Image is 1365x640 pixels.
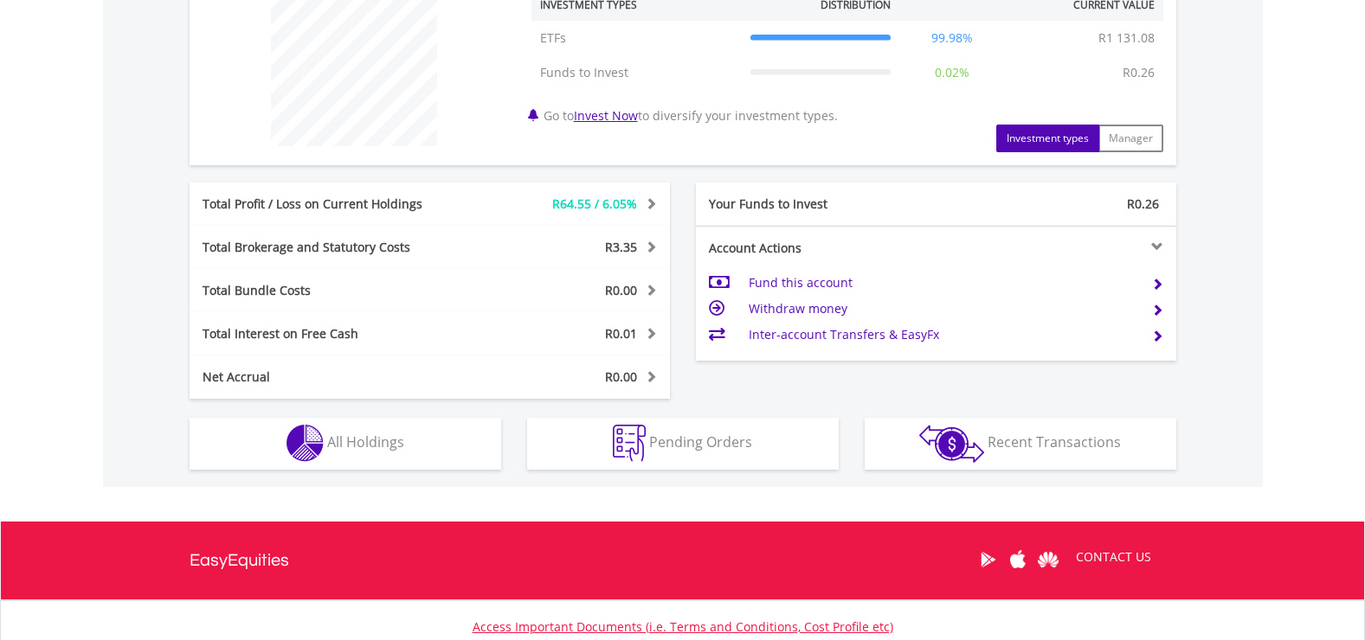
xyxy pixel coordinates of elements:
a: Huawei [1033,533,1064,586]
span: R0.00 [605,282,637,298]
td: Funds to Invest [531,55,742,90]
a: EasyEquities [190,522,289,599]
span: All Holdings [327,432,404,451]
button: Investment types [996,125,1099,152]
div: Total Interest on Free Cash [190,325,470,342]
span: R0.01 [605,325,637,342]
img: pending_instructions-wht.png [613,425,646,462]
td: ETFs [531,21,742,55]
button: Recent Transactions [865,418,1176,470]
td: Fund this account [749,270,1137,296]
span: Recent Transactions [988,432,1121,451]
div: Net Accrual [190,368,470,386]
img: holdings-wht.png [287,425,324,462]
a: Invest Now [574,107,638,124]
a: Access Important Documents (i.e. Terms and Conditions, Cost Profile etc) [473,618,893,635]
button: Manager [1098,125,1163,152]
a: Google Play [973,533,1003,586]
a: Apple [1003,533,1033,586]
span: R3.35 [605,239,637,255]
div: Your Funds to Invest [696,195,937,213]
span: R0.00 [605,368,637,385]
button: All Holdings [190,418,501,470]
span: R0.26 [1127,195,1159,212]
td: 99.98% [899,21,1005,55]
td: R1 131.08 [1090,21,1163,55]
span: Pending Orders [649,432,752,451]
td: Inter-account Transfers & EasyFx [749,322,1137,348]
div: Total Bundle Costs [190,282,470,299]
button: Pending Orders [527,418,839,470]
div: Total Brokerage and Statutory Costs [190,239,470,256]
div: Total Profit / Loss on Current Holdings [190,195,470,213]
td: R0.26 [1114,55,1163,90]
a: CONTACT US [1064,533,1163,581]
img: transactions-zar-wht.png [919,425,984,463]
td: Withdraw money [749,296,1137,322]
td: 0.02% [899,55,1005,90]
span: R64.55 / 6.05% [552,195,637,212]
div: Account Actions [696,240,937,257]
